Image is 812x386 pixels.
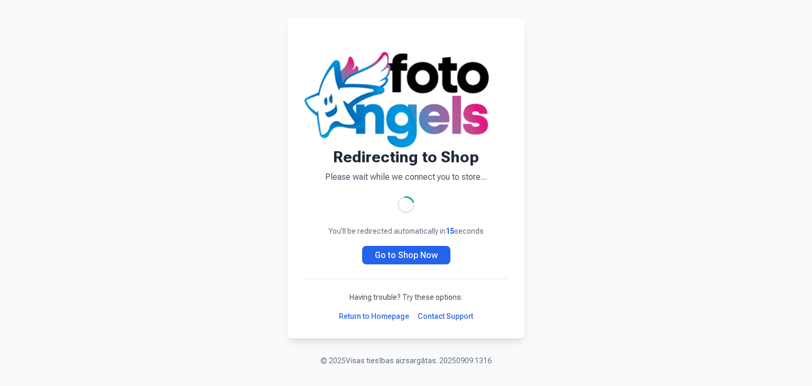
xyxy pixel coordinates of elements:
p: Please wait while we connect you to store... [304,171,508,183]
a: Contact Support [418,311,473,321]
p: Having trouble? Try these options: [304,292,508,302]
h1: Redirecting to Shop [304,148,508,167]
a: Go to Shop Now [362,246,450,264]
p: You'll be redirected automatically in seconds [304,226,508,236]
p: © 2025 Visas tiesības aizsargātas. 20250909.1316 [320,355,492,366]
a: Return to Homepage [339,311,409,321]
span: 15 [446,227,454,235]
